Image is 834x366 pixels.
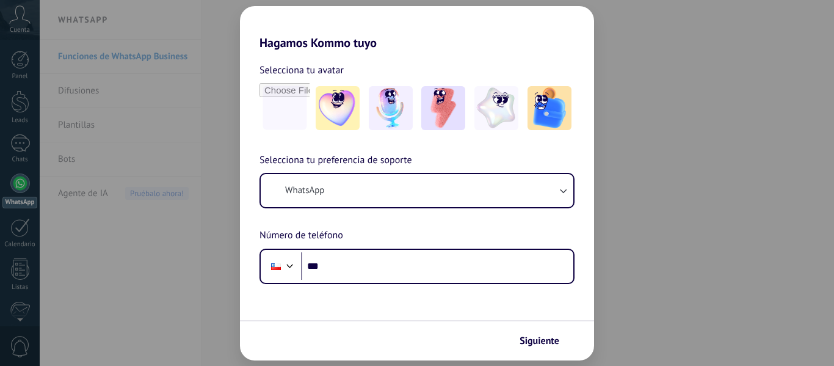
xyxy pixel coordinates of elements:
span: Número de teléfono [259,228,343,244]
span: Selecciona tu avatar [259,62,344,78]
button: WhatsApp [261,174,573,207]
img: -3.jpeg [421,86,465,130]
span: Selecciona tu preferencia de soporte [259,153,412,169]
span: WhatsApp [285,185,324,197]
img: -2.jpeg [369,86,413,130]
img: -4.jpeg [474,86,518,130]
h2: Hagamos Kommo tuyo [240,6,594,50]
img: -5.jpeg [528,86,571,130]
span: Siguiente [520,337,559,345]
button: Siguiente [514,331,576,351]
img: -1.jpeg [316,86,360,130]
div: Chile: + 56 [264,254,288,279]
